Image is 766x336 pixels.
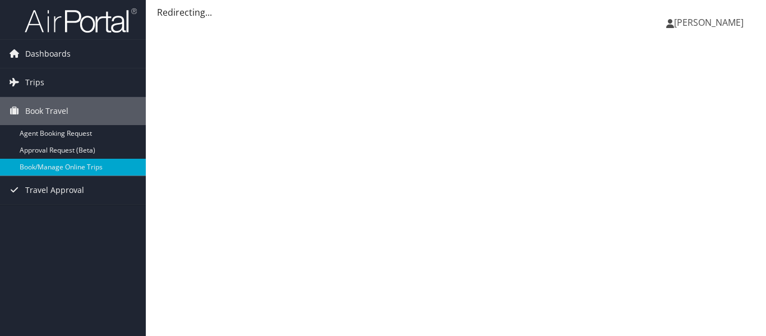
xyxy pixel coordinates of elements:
span: Dashboards [25,40,71,68]
a: [PERSON_NAME] [666,6,755,39]
span: [PERSON_NAME] [674,16,744,29]
img: airportal-logo.png [25,7,137,34]
div: Redirecting... [157,6,755,19]
span: Book Travel [25,97,68,125]
span: Travel Approval [25,176,84,204]
span: Trips [25,68,44,96]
